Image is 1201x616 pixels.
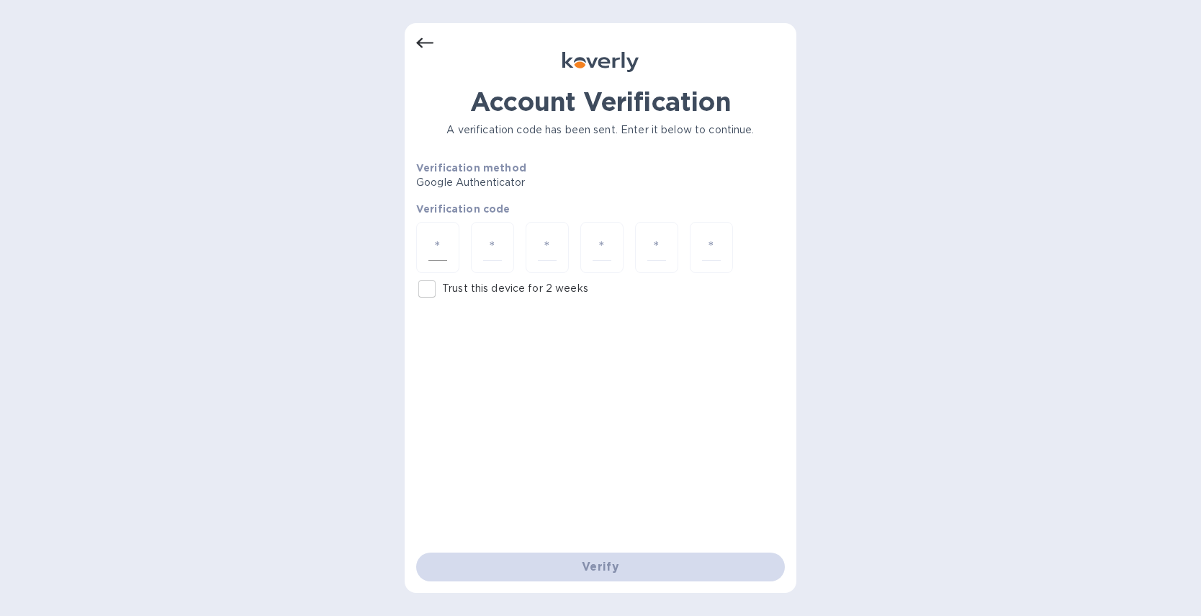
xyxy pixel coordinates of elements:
p: A verification code has been sent. Enter it below to continue. [416,122,785,138]
p: Google Authenticator [416,175,636,190]
h1: Account Verification [416,86,785,117]
p: Verification code [416,202,785,216]
p: Trust this device for 2 weeks [442,281,588,296]
b: Verification method [416,162,526,174]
